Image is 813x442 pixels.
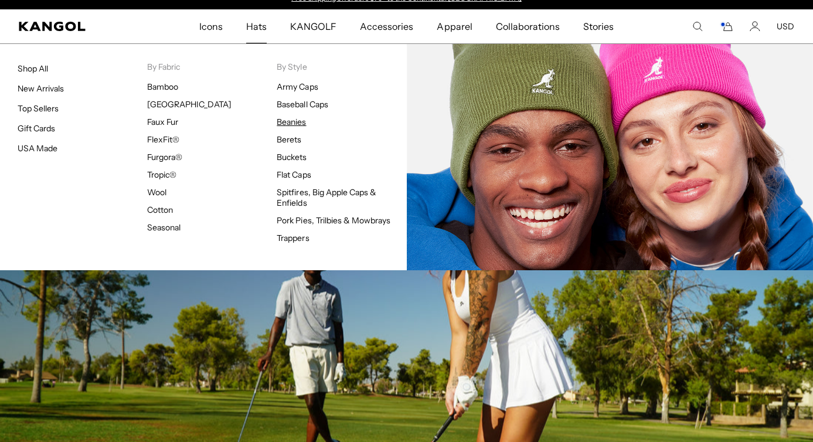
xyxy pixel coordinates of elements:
[277,81,318,92] a: Army Caps
[147,81,178,92] a: Bamboo
[19,22,131,31] a: Kangol
[18,103,59,114] a: Top Sellers
[277,152,307,162] a: Buckets
[692,21,703,32] summary: Search here
[147,152,182,162] a: Furgora®
[147,222,181,233] a: Seasonal
[719,21,733,32] button: Cart
[278,9,348,43] a: KANGOLF
[437,9,472,43] span: Apparel
[18,63,48,74] a: Shop All
[147,117,178,127] a: Faux Fur
[290,9,336,43] span: KANGOLF
[188,9,234,43] a: Icons
[234,9,278,43] a: Hats
[277,99,328,110] a: Baseball Caps
[583,9,614,43] span: Stories
[425,9,484,43] a: Apparel
[277,187,376,208] a: Spitfires, Big Apple Caps & Enfields
[18,123,55,134] a: Gift Cards
[147,169,176,180] a: Tropic®
[348,9,425,43] a: Accessories
[572,9,625,43] a: Stories
[360,9,413,43] span: Accessories
[496,9,560,43] span: Collaborations
[246,9,267,43] span: Hats
[147,205,173,215] a: Cotton
[18,83,64,94] a: New Arrivals
[147,62,277,72] p: By Fabric
[18,143,57,154] a: USA Made
[750,21,760,32] a: Account
[777,21,794,32] button: USD
[277,117,306,127] a: Beanies
[277,134,301,145] a: Berets
[147,187,166,198] a: Wool
[277,215,390,226] a: Pork Pies, Trilbies & Mowbrays
[277,233,309,243] a: Trappers
[147,99,231,110] a: [GEOGRAPHIC_DATA]
[277,169,311,180] a: Flat Caps
[199,9,223,43] span: Icons
[484,9,572,43] a: Collaborations
[277,62,406,72] p: By Style
[147,134,179,145] a: FlexFit®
